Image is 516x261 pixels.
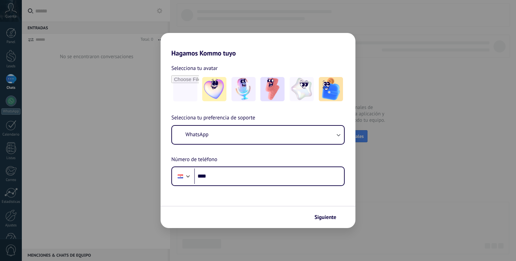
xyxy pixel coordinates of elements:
[171,64,218,73] span: Selecciona tu avatar
[174,169,187,183] div: Paraguay: + 595
[171,155,217,164] span: Número de teléfono
[290,77,314,101] img: -4.jpeg
[319,77,343,101] img: -5.jpeg
[231,77,256,101] img: -2.jpeg
[171,114,255,122] span: Selecciona tu preferencia de soporte
[311,212,345,223] button: Siguiente
[260,77,285,101] img: -3.jpeg
[172,126,344,144] button: WhatsApp
[185,131,209,138] span: WhatsApp
[314,215,336,220] span: Siguiente
[202,77,226,101] img: -1.jpeg
[161,33,355,57] h2: Hagamos Kommo tuyo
